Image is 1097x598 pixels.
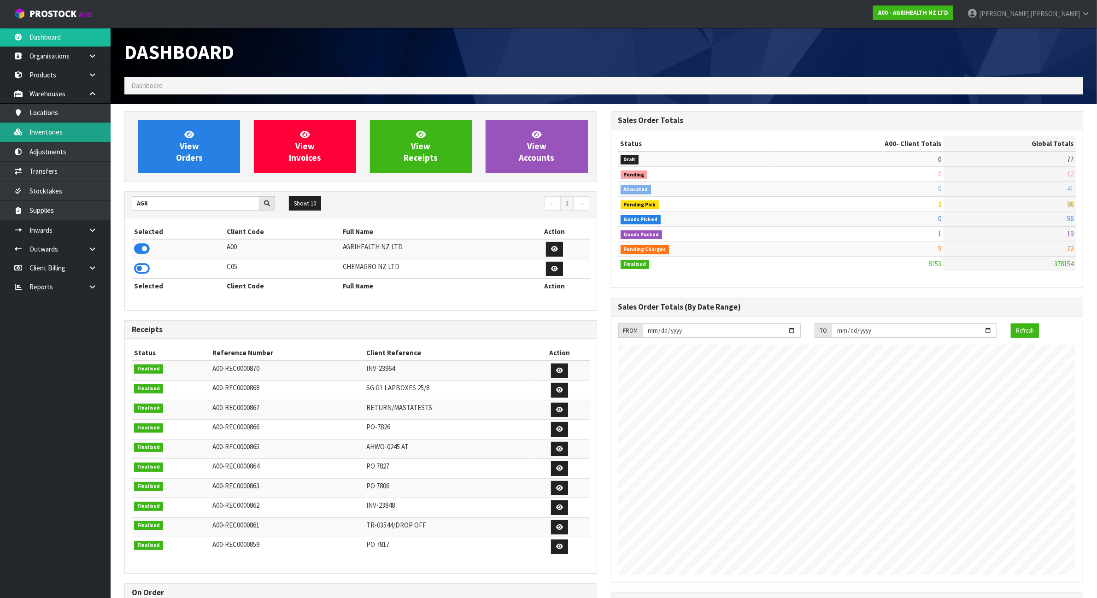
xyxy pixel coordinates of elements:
span: 41 [1067,184,1074,193]
h3: Sales Order Totals [618,116,1076,125]
span: A00-REC0000868 [212,383,259,392]
span: PO 7817 [366,540,389,549]
small: WMS [78,10,93,19]
span: A00-REC0000870 [212,364,259,373]
span: Finalised [621,260,650,269]
span: Pending Charges [621,245,669,254]
a: ViewAccounts [486,120,587,173]
span: View Accounts [519,129,554,164]
th: Client Code [224,279,340,293]
th: Action [520,279,590,293]
span: INV-23964 [366,364,395,373]
th: Full Name [340,279,520,293]
span: A00-REC0000865 [212,442,259,451]
span: INV-23848 [366,501,395,510]
th: Full Name [340,224,520,239]
span: 378154 [1054,259,1074,268]
a: A00 - AGRIHEALTH NZ LTD [873,6,953,20]
span: 77 [1067,155,1074,164]
span: PO 7806 [366,481,389,490]
td: AGRIHEALTH NZ LTD [340,239,520,259]
span: A00-REC0000866 [212,422,259,431]
span: 8153 [928,259,941,268]
span: Goods Picked [621,215,661,224]
span: 1 [938,229,941,238]
span: Finalised [134,364,163,374]
span: View Orders [176,129,203,164]
th: Reference Number [210,346,364,360]
th: Action [520,224,590,239]
span: Dashboard [131,81,163,90]
button: Show: 10 [289,196,321,211]
th: Client Code [224,224,340,239]
span: Finalised [134,423,163,433]
th: Selected [132,224,224,239]
button: Refresh [1011,323,1039,338]
span: A00-REC0000863 [212,481,259,490]
span: 0 [938,214,941,223]
a: → [573,196,589,211]
span: A00-REC0000859 [212,540,259,549]
strong: A00 - AGRIHEALTH NZ LTD [878,9,948,17]
span: 72 [1067,244,1074,253]
a: ViewOrders [138,120,240,173]
span: A00 [885,139,896,148]
span: A00-REC0000864 [212,462,259,470]
span: 0 [938,170,941,178]
th: Selected [132,279,224,293]
span: 0 [938,184,941,193]
nav: Page navigation [368,196,590,212]
th: Client Reference [364,346,530,360]
th: Status [132,346,210,360]
span: SG G1 LAPBOXES 25/8 [366,383,429,392]
span: 12 [1067,170,1074,178]
span: [PERSON_NAME] [1030,9,1080,18]
span: PO-7826 [366,422,390,431]
span: A00-REC0000867 [212,403,259,412]
span: Finalised [134,541,163,550]
span: [PERSON_NAME] [979,9,1029,18]
span: 19 [1067,229,1074,238]
span: Draft [621,155,639,164]
span: Finalised [134,482,163,491]
span: Finalised [134,404,163,413]
span: 86 [1067,199,1074,208]
div: TO [815,323,832,338]
h3: Receipts [132,325,590,334]
span: View Invoices [289,129,321,164]
a: ViewInvoices [254,120,356,173]
span: Dashboard [124,40,234,64]
span: A00-REC0000862 [212,501,259,510]
span: PO 7827 [366,462,389,470]
span: View Receipts [404,129,438,164]
div: FROM [618,323,643,338]
a: ← [545,196,561,211]
input: Search clients [132,196,259,211]
span: Finalised [134,502,163,511]
span: Allocated [621,185,651,194]
span: ProStock [29,8,76,20]
span: Pending [621,170,648,180]
td: CHEMAGRO NZ LTD [340,259,520,279]
span: A00-REC0000861 [212,521,259,529]
span: 56 [1067,214,1074,223]
span: Finalised [134,463,163,472]
th: Action [530,346,589,360]
span: Goods Packed [621,230,663,240]
h3: On Order [132,588,590,597]
span: Finalised [134,443,163,452]
span: TR-03544/DROP OFF [366,521,426,529]
td: C05 [224,259,340,279]
td: A00 [224,239,340,259]
span: 3 [938,199,941,208]
span: 0 [938,155,941,164]
a: ViewReceipts [370,120,472,173]
span: 9 [938,244,941,253]
img: cube-alt.png [14,8,25,19]
h3: Sales Order Totals (By Date Range) [618,303,1076,311]
span: Finalised [134,521,163,530]
th: Global Totals [944,136,1076,151]
span: Pending Pick [621,200,659,210]
th: Status [618,136,769,151]
span: Finalised [134,384,163,393]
